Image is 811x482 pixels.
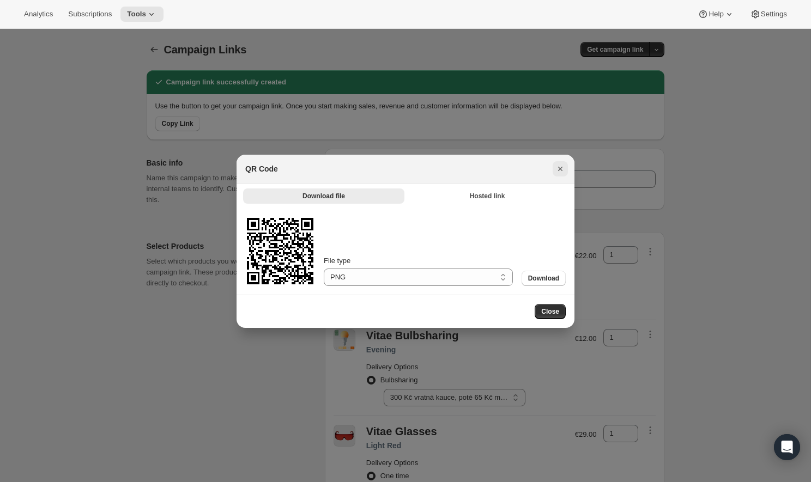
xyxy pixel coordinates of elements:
span: Subscriptions [68,10,112,19]
button: Close [553,161,568,176]
span: Download [528,274,559,283]
h2: QR Code [245,163,278,174]
span: Close [541,307,559,316]
button: Help [691,7,741,22]
span: Analytics [24,10,53,19]
button: Download [522,271,566,286]
div: Open Intercom Messenger [774,434,800,460]
button: Settings [743,7,794,22]
span: Hosted link [470,192,505,200]
span: Help [709,10,723,19]
span: Settings [761,10,787,19]
span: Tools [127,10,146,19]
button: Subscriptions [62,7,118,22]
span: Download file [302,192,345,200]
span: File type [324,257,350,265]
button: Close [535,304,566,319]
button: Tools [120,7,164,22]
button: Analytics [17,7,59,22]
